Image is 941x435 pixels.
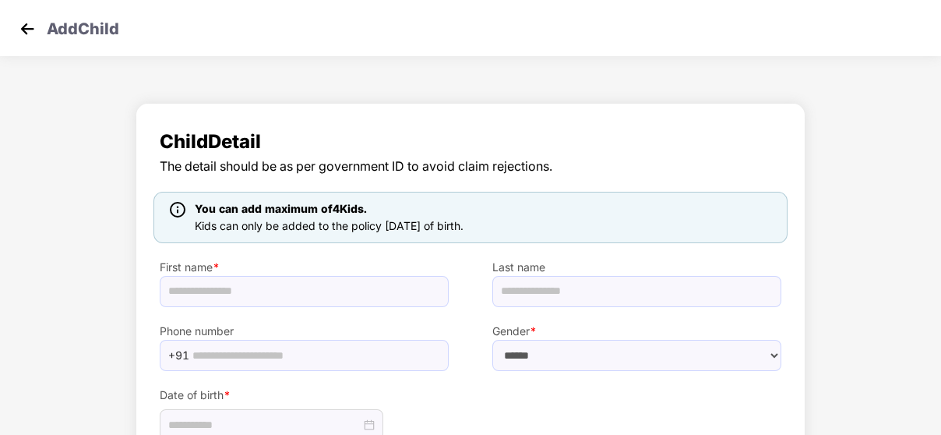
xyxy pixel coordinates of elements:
label: Last name [492,259,781,276]
label: Phone number [160,323,449,340]
span: +91 [168,344,189,367]
span: Child Detail [160,127,781,157]
p: Add Child [47,17,119,36]
span: The detail should be as per government ID to avoid claim rejections. [160,157,781,176]
img: svg+xml;base64,PHN2ZyB4bWxucz0iaHR0cDovL3d3dy53My5vcmcvMjAwMC9zdmciIHdpZHRoPSIzMCIgaGVpZ2h0PSIzMC... [16,17,39,41]
label: First name [160,259,449,276]
label: Gender [492,323,781,340]
span: You can add maximum of 4 Kids. [195,202,367,215]
label: Date of birth [160,387,449,404]
span: Kids can only be added to the policy [DATE] of birth. [195,219,463,232]
img: icon [170,202,185,217]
